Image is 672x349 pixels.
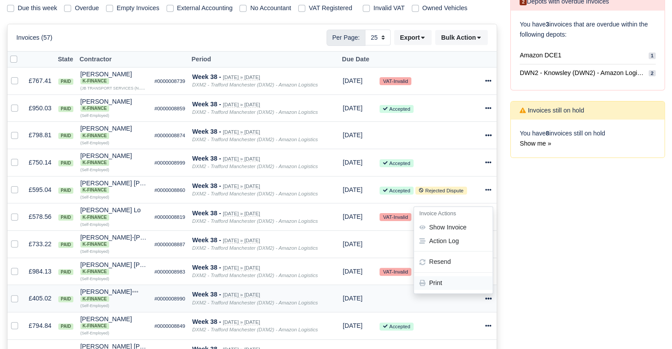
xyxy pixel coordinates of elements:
div: [PERSON_NAME] K-Finance [80,153,148,166]
span: paid [58,296,73,302]
a: Show Invoice [414,221,493,234]
div: Bulk Action [435,30,488,45]
span: K-Finance [80,133,109,139]
strong: Week 38 - [192,73,221,80]
i: DXM2 - Trafford Manchester (DXM2) - Amazon Logistics [192,300,318,305]
button: Export [394,30,432,45]
span: paid [58,214,73,221]
span: DWN2 - Knowsley (DWN2) - Amazon Logistics (L34 7XL) [520,68,645,78]
div: [PERSON_NAME] [PERSON_NAME] [80,262,148,275]
div: [PERSON_NAME] [80,125,148,139]
small: (Self-Employed) [80,168,109,172]
h6: Invoices still on hold [520,107,584,114]
i: DXM2 - Trafford Manchester (DXM2) - Amazon Logistics [192,191,318,196]
div: [PERSON_NAME] [PERSON_NAME] K-Finance [80,262,148,275]
div: [PERSON_NAME] [PERSON_NAME] [80,180,148,193]
small: [DATE] » [DATE] [223,156,260,162]
strong: Week 38 - [192,291,221,298]
div: [PERSON_NAME] K-Finance [80,289,148,302]
i: DXM2 - Trafford Manchester (DXM2) - Amazon Logistics [192,164,318,169]
strong: Week 38 - [192,155,221,162]
span: 8 hours from now [343,105,363,112]
span: 8 hours from now [343,186,363,193]
p: You have invoices that are overdue within the following depots: [520,19,656,40]
small: [DATE] » [DATE] [223,211,260,217]
span: 8 hours from now [343,268,363,275]
label: Owned Vehicles [422,3,467,13]
i: DXM2 - Trafford Manchester (DXM2) - Amazon Logistics [192,245,318,251]
div: [PERSON_NAME] [80,71,148,84]
td: £595.04 [25,176,55,203]
small: (Self-Employed) [80,195,109,199]
small: (Self-Employed) [80,249,109,254]
small: [DATE] » [DATE] [223,75,260,80]
span: paid [58,323,73,330]
i: DXM2 - Trafford Manchester (DXM2) - Amazon Logistics [192,218,318,224]
span: 2 [649,70,656,77]
small: [DATE] » [DATE] [223,238,260,244]
h6: Invoice Actions [414,207,493,221]
small: (Self-Employed) [80,141,109,145]
strong: Week 38 - [192,128,221,135]
label: External Accounting [177,3,233,13]
span: paid [58,269,73,275]
span: paid [58,242,73,248]
span: 8 hours from now [343,131,363,139]
label: VAT Registered [309,3,352,13]
span: K-Finance [80,296,109,302]
small: #0000008887 [154,242,185,247]
strong: Week 38 - [192,101,221,108]
label: Invalid VAT [373,3,405,13]
span: K-Finance [80,269,109,275]
div: [PERSON_NAME]-[PERSON_NAME] [80,234,148,248]
span: paid [58,188,73,194]
small: (Self-Employed) [80,304,109,308]
strong: Week 38 - [192,182,221,189]
a: Show me » [520,140,551,147]
strong: Week 38 - [192,264,221,271]
a: DWN2 - Knowsley (DWN2) - Amazon Logistics (L34 7XL) 2 [520,64,656,82]
small: [DATE] » [DATE] [223,319,260,325]
div: [PERSON_NAME] [80,316,148,329]
th: Contractor [77,51,151,68]
button: Action Log [414,234,493,248]
strong: Week 38 - [192,318,221,325]
span: paid [58,133,73,139]
small: [DATE] » [DATE] [223,184,260,189]
small: Accepted [380,323,414,330]
span: paid [58,160,73,166]
td: £794.84 [25,312,55,339]
div: [PERSON_NAME] [80,98,148,112]
span: paid [58,79,73,85]
span: Per Page: [327,30,365,45]
span: 8 hours from now [343,159,363,166]
label: Overdue [75,3,99,13]
div: [PERSON_NAME] K-Finance [80,98,148,112]
span: K-Finance [80,323,109,329]
span: K-Finance [80,214,109,221]
small: Accepted [380,187,414,195]
span: 8 hours from now [343,295,363,302]
small: [DATE] » [DATE] [223,265,260,271]
iframe: Chat Widget [628,307,672,349]
td: £767.41 [25,68,55,95]
small: (Self-Employed) [80,331,109,335]
div: Export [394,30,435,45]
strong: 8 [546,130,549,137]
small: #0000008860 [154,188,185,193]
div: [PERSON_NAME] [80,153,148,166]
small: VAT-Invalid [380,213,411,221]
th: Due Date [339,51,376,68]
div: [PERSON_NAME] K-Finance [80,71,148,84]
label: Empty Invoices [117,3,159,13]
div: [PERSON_NAME] Lo K-Finance [80,207,148,220]
td: £733.22 [25,230,55,258]
div: [PERSON_NAME] [80,289,148,302]
small: Rejected Dispute [415,187,467,195]
td: £578.56 [25,203,55,231]
td: £950.03 [25,94,55,122]
small: #0000008983 [154,269,185,274]
span: 8 hours from now [343,77,363,84]
strong: Week 38 - [192,236,221,244]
